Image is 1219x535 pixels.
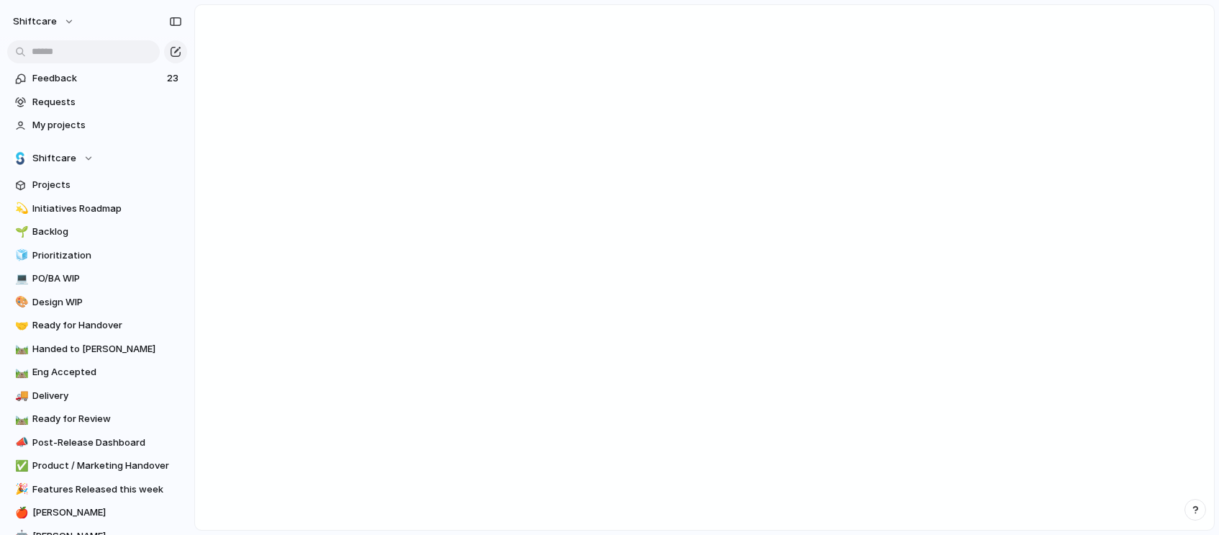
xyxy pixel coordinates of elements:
[7,114,187,136] a: My projects
[32,365,182,379] span: Eng Accepted
[7,198,187,220] a: 💫Initiatives Roadmap
[15,411,25,428] div: 🛤️
[7,91,187,113] a: Requests
[15,247,25,264] div: 🧊
[32,118,182,132] span: My projects
[13,412,27,426] button: 🛤️
[7,432,187,454] a: 📣Post-Release Dashboard
[7,385,187,407] a: 🚚Delivery
[32,271,182,286] span: PO/BA WIP
[167,71,181,86] span: 23
[6,10,82,33] button: shiftcare
[32,225,182,239] span: Backlog
[7,221,187,243] a: 🌱Backlog
[13,295,27,310] button: 🎨
[13,271,27,286] button: 💻
[15,341,25,357] div: 🛤️
[32,178,182,192] span: Projects
[32,389,182,403] span: Delivery
[7,245,187,266] a: 🧊Prioritization
[15,434,25,451] div: 📣
[32,412,182,426] span: Ready for Review
[7,292,187,313] a: 🎨Design WIP
[7,315,187,336] a: 🤝Ready for Handover
[7,174,187,196] a: Projects
[7,502,187,523] a: 🍎[PERSON_NAME]
[13,505,27,520] button: 🍎
[7,338,187,360] a: 🛤️Handed to [PERSON_NAME]
[13,202,27,216] button: 💫
[13,225,27,239] button: 🌱
[32,318,182,333] span: Ready for Handover
[7,148,187,169] button: Shiftcare
[32,459,182,473] span: Product / Marketing Handover
[32,71,163,86] span: Feedback
[13,318,27,333] button: 🤝
[32,436,182,450] span: Post-Release Dashboard
[7,268,187,289] a: 💻PO/BA WIP
[13,389,27,403] button: 🚚
[32,342,182,356] span: Handed to [PERSON_NAME]
[32,482,182,497] span: Features Released this week
[32,505,182,520] span: [PERSON_NAME]
[7,408,187,430] a: 🛤️Ready for Review
[15,505,25,521] div: 🍎
[7,455,187,477] a: ✅Product / Marketing Handover
[13,482,27,497] button: 🎉
[15,271,25,287] div: 💻
[13,459,27,473] button: ✅
[13,14,57,29] span: shiftcare
[13,436,27,450] button: 📣
[15,387,25,404] div: 🚚
[15,364,25,381] div: 🛤️
[13,248,27,263] button: 🧊
[32,151,76,166] span: Shiftcare
[13,342,27,356] button: 🛤️
[7,361,187,383] a: 🛤️Eng Accepted
[32,202,182,216] span: Initiatives Roadmap
[15,200,25,217] div: 💫
[15,294,25,310] div: 🎨
[32,95,182,109] span: Requests
[32,295,182,310] span: Design WIP
[15,224,25,240] div: 🌱
[13,365,27,379] button: 🛤️
[32,248,182,263] span: Prioritization
[7,479,187,500] a: 🎉Features Released this week
[7,68,187,89] a: Feedback23
[15,458,25,475] div: ✅
[15,481,25,498] div: 🎉
[15,318,25,334] div: 🤝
